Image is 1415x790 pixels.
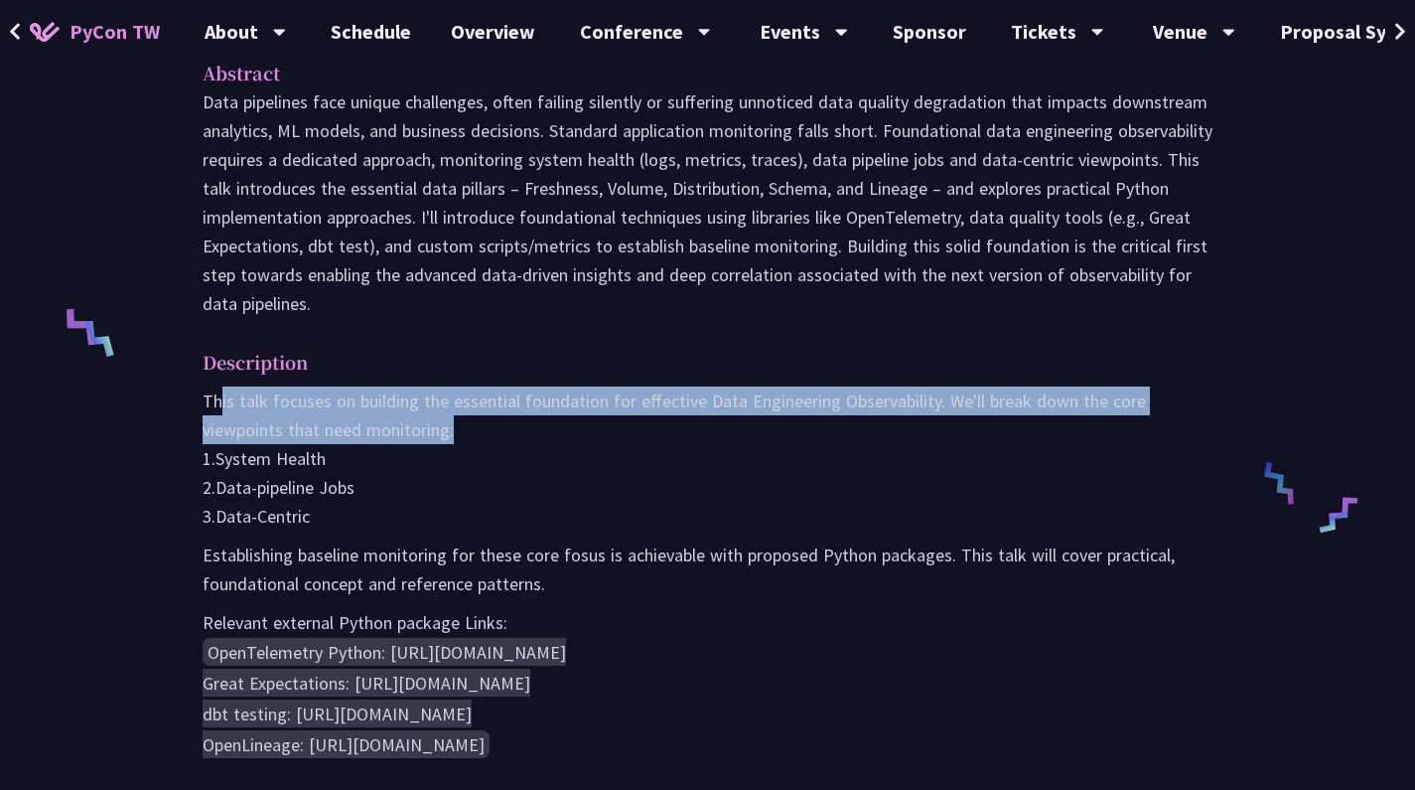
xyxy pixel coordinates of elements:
p: This talk focuses on building the essential foundation for effective Data Engineering Observabili... [203,387,1212,531]
p: Abstract [203,59,1173,87]
code: OpenTelemetry Python: [URL][DOMAIN_NAME] Great Expectations: [URL][DOMAIN_NAME] dbt testing: [URL... [203,638,566,758]
span: PyCon TW [70,17,160,47]
p: Establishing baseline monitoring for these core fosus is achievable with proposed Python packages... [203,541,1212,598]
p: Description [203,348,1173,377]
p: Data pipelines face unique challenges, often failing silently or suffering unnoticed data quality... [203,87,1212,318]
a: PyCon TW [10,7,180,57]
img: Home icon of PyCon TW 2025 [30,22,60,42]
p: Relevant external Python package Links: [203,608,1212,637]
